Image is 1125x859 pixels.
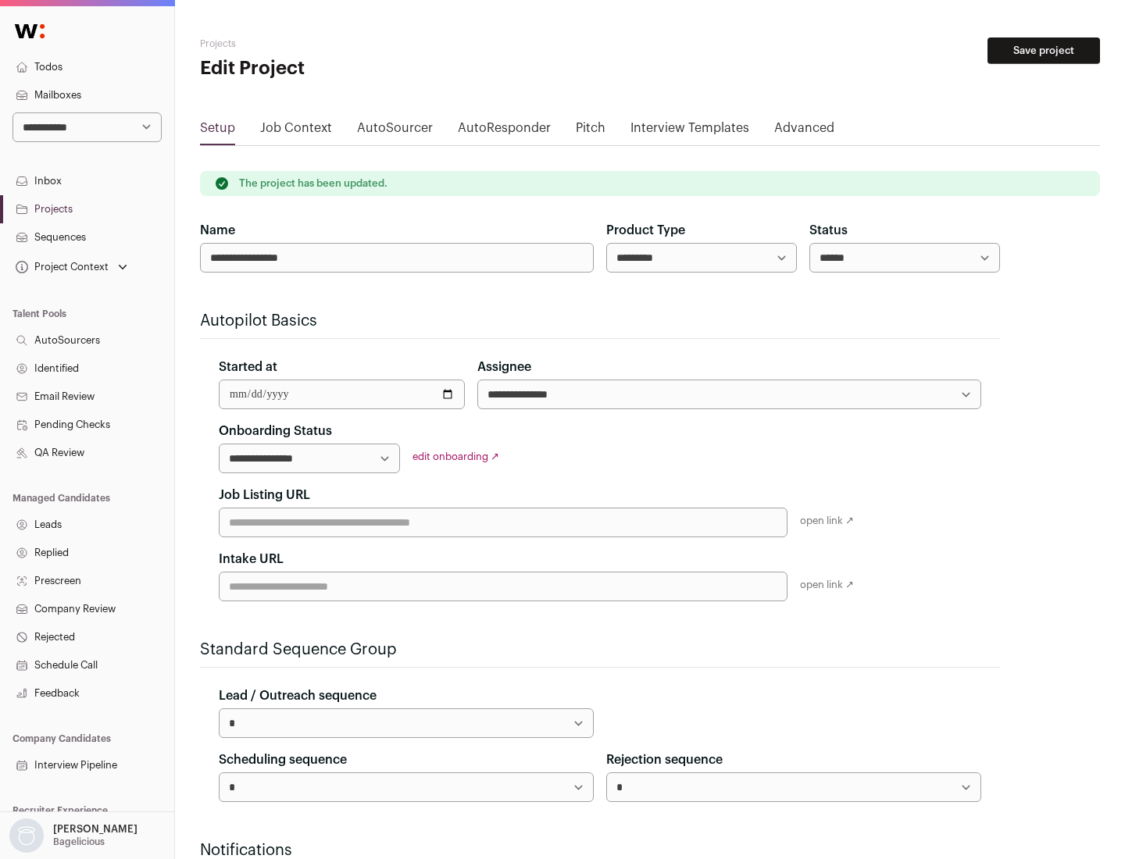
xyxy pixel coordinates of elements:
label: Started at [219,358,277,376]
p: [PERSON_NAME] [53,823,137,836]
label: Assignee [477,358,531,376]
button: Open dropdown [6,818,141,853]
label: Rejection sequence [606,750,723,769]
a: edit onboarding ↗ [412,451,499,462]
label: Lead / Outreach sequence [219,686,377,705]
button: Save project [987,37,1100,64]
label: Intake URL [219,550,284,569]
div: Project Context [12,261,109,273]
a: Setup [200,119,235,144]
h2: Standard Sequence Group [200,639,1000,661]
a: AutoResponder [458,119,551,144]
h1: Edit Project [200,56,500,81]
label: Job Listing URL [219,486,310,504]
img: Wellfound [6,16,53,47]
a: Advanced [774,119,834,144]
label: Name [200,221,235,240]
a: Job Context [260,119,332,144]
button: Open dropdown [12,256,130,278]
p: The project has been updated. [239,177,387,190]
label: Onboarding Status [219,422,332,440]
label: Status [809,221,848,240]
p: Bagelicious [53,836,105,848]
h2: Projects [200,37,500,50]
label: Scheduling sequence [219,750,347,769]
a: Pitch [576,119,605,144]
a: Interview Templates [630,119,749,144]
a: AutoSourcer [357,119,433,144]
label: Product Type [606,221,685,240]
img: nopic.png [9,818,44,853]
h2: Autopilot Basics [200,310,1000,332]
